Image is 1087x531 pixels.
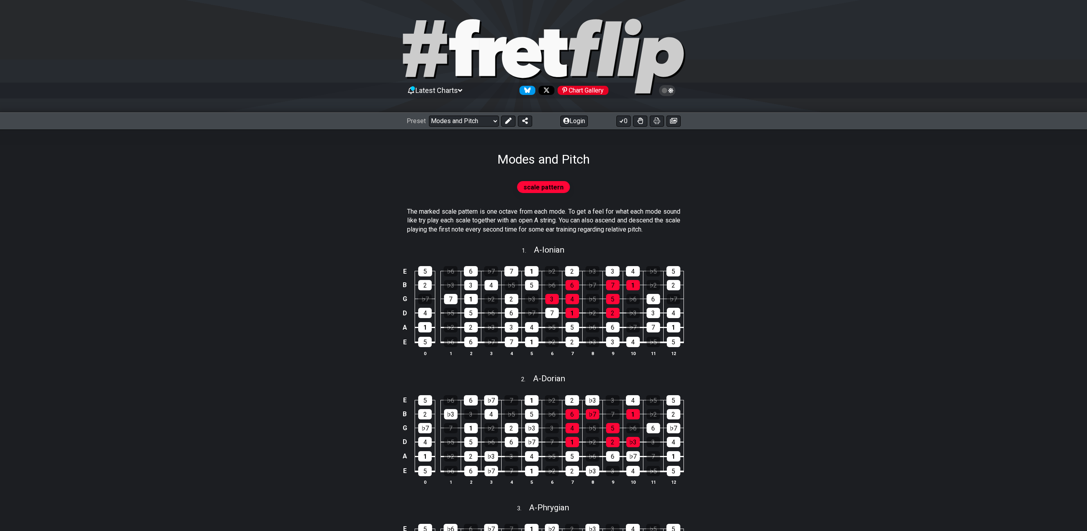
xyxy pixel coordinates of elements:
[616,116,631,127] button: 0
[534,245,564,255] span: A - Ionian
[667,409,680,419] div: 2
[525,423,539,433] div: ♭3
[464,409,478,419] div: 3
[565,395,579,405] div: 2
[464,294,478,304] div: 1
[586,437,599,447] div: ♭2
[461,478,481,487] th: 2
[566,466,579,476] div: 2
[444,451,458,461] div: ♭2
[606,451,620,461] div: 6
[667,451,680,461] div: 1
[418,337,432,347] div: 5
[542,478,562,487] th: 6
[647,322,660,332] div: 7
[418,395,432,405] div: 5
[400,393,409,407] td: E
[606,337,620,347] div: 3
[545,466,559,476] div: ♭2
[663,349,683,357] th: 12
[415,86,458,95] span: Latest Charts
[525,322,539,332] div: 4
[545,266,559,276] div: ♭2
[464,395,478,405] div: 6
[643,349,663,357] th: 11
[505,409,518,419] div: ♭5
[545,280,559,290] div: ♭6
[400,292,409,306] td: G
[485,451,498,461] div: ♭3
[545,451,559,461] div: ♭5
[623,478,643,487] th: 10
[606,294,620,304] div: 5
[586,294,599,304] div: ♭5
[667,437,680,447] div: 4
[444,409,458,419] div: ♭3
[582,478,602,487] th: 8
[504,395,518,405] div: 7
[485,280,498,290] div: 4
[647,337,660,347] div: ♭5
[525,437,539,447] div: ♭7
[643,478,663,487] th: 11
[407,117,426,125] span: Preset
[501,349,521,357] th: 4
[485,437,498,447] div: ♭6
[647,423,660,433] div: 6
[485,322,498,332] div: ♭3
[418,409,432,419] div: 2
[545,409,559,419] div: ♭6
[400,407,409,421] td: B
[484,266,498,276] div: ♭7
[667,337,680,347] div: 5
[400,320,409,335] td: A
[418,266,432,276] div: 5
[663,87,672,94] span: Toggle light / dark theme
[501,116,516,127] button: Edit Preset
[400,306,409,320] td: D
[545,322,559,332] div: ♭5
[586,409,599,419] div: ♭7
[418,294,432,304] div: ♭7
[505,337,518,347] div: 7
[444,308,458,318] div: ♭5
[566,280,579,290] div: 6
[485,308,498,318] div: ♭6
[525,466,539,476] div: 1
[505,280,518,290] div: ♭5
[418,280,432,290] div: 2
[533,374,565,383] span: A - Dorian
[545,437,559,447] div: 7
[521,478,542,487] th: 5
[633,116,647,127] button: Toggle Dexterity for all fretkits
[626,337,640,347] div: 4
[444,423,458,433] div: 7
[566,337,579,347] div: 2
[626,409,640,419] div: 1
[440,478,461,487] th: 1
[586,423,599,433] div: ♭5
[464,466,478,476] div: 6
[666,395,680,405] div: 5
[647,294,660,304] div: 6
[586,280,599,290] div: ♭7
[646,395,660,405] div: ♭5
[418,308,432,318] div: 4
[400,265,409,278] td: E
[505,451,518,461] div: 3
[606,466,620,476] div: 3
[485,294,498,304] div: ♭2
[464,266,478,276] div: 6
[525,266,539,276] div: 1
[623,349,643,357] th: 10
[505,437,518,447] div: 6
[505,308,518,318] div: 6
[647,308,660,318] div: 3
[525,409,539,419] div: 5
[407,207,680,234] p: The marked scale pattern is one octave from each mode. To get a feel for what each mode sound lik...
[415,478,435,487] th: 0
[667,466,680,476] div: 5
[606,280,620,290] div: 7
[529,503,569,512] span: A - Phrygian
[566,294,579,304] div: 4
